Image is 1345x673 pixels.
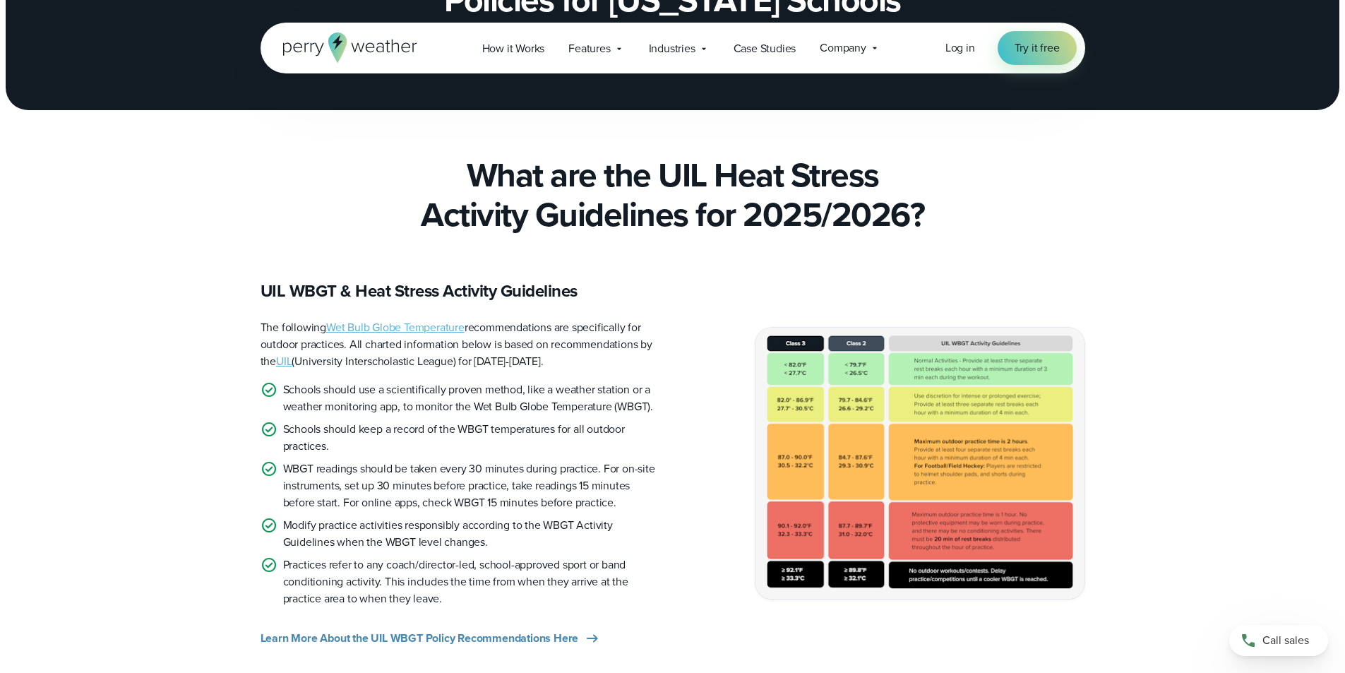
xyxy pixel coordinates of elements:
a: Try it free [998,31,1077,65]
h2: What are the UIL Heat Stress Activity Guidelines for 2025/2026? [261,155,1085,234]
span: Features [568,40,610,57]
span: Case Studies [734,40,796,57]
p: Schools should keep a record of the WBGT temperatures for all outdoor practices. [283,421,662,455]
a: How it Works [470,34,557,63]
span: Try it free [1015,40,1060,56]
p: WBGT readings should be taken every 30 minutes during practice. For on-site instruments, set up 3... [283,460,662,511]
a: Case Studies [722,34,808,63]
h3: UIL WBGT & Heat Stress Activity Guidelines [261,280,662,302]
span: Learn More About the UIL WBGT Policy Recommendations Here [261,630,579,647]
p: Modify practice activities responsibly according to the WBGT Activity Guidelines when the WBGT le... [283,517,662,551]
span: How it Works [482,40,545,57]
span: Call sales [1262,632,1309,649]
a: Call sales [1229,625,1328,656]
p: Schools should use a scientifically proven method, like a weather station or a weather monitoring... [283,381,662,415]
p: Practices refer to any coach/director-led, school-approved sport or band conditioning activity. T... [283,556,662,607]
span: Company [820,40,866,56]
a: Log in [945,40,975,56]
img: UIL WBGT Guidelines texas state weather policies [755,328,1084,598]
p: The following recommendations are specifically for outdoor practices. All charted information bel... [261,319,662,370]
a: Learn More About the UIL WBGT Policy Recommendations Here [261,630,602,647]
a: UIL [276,353,292,369]
span: Industries [649,40,695,57]
a: Wet Bulb Globe Temperature [326,319,465,335]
